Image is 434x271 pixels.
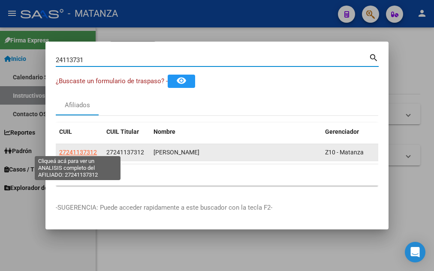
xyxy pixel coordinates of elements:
span: 27241137312 [59,149,97,156]
span: Z10 - Matanza [325,149,364,156]
div: [PERSON_NAME] [154,148,318,157]
div: Afiliados [65,100,90,110]
datatable-header-cell: Gerenciador [322,123,382,141]
mat-icon: search [369,52,379,62]
datatable-header-cell: CUIL Titular [103,123,150,141]
div: Open Intercom Messenger [405,242,425,262]
p: -SUGERENCIA: Puede acceder rapidamente a este buscador con la tecla F2- [56,203,378,213]
div: 1 total [56,164,378,186]
span: CUIL [59,128,72,135]
span: 27241137312 [106,149,144,156]
datatable-header-cell: CUIL [56,123,103,141]
span: CUIL Titular [106,128,139,135]
span: Nombre [154,128,175,135]
span: ¿Buscaste un formulario de traspaso? - [56,77,168,85]
mat-icon: remove_red_eye [176,75,187,86]
span: Gerenciador [325,128,359,135]
datatable-header-cell: Nombre [150,123,322,141]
